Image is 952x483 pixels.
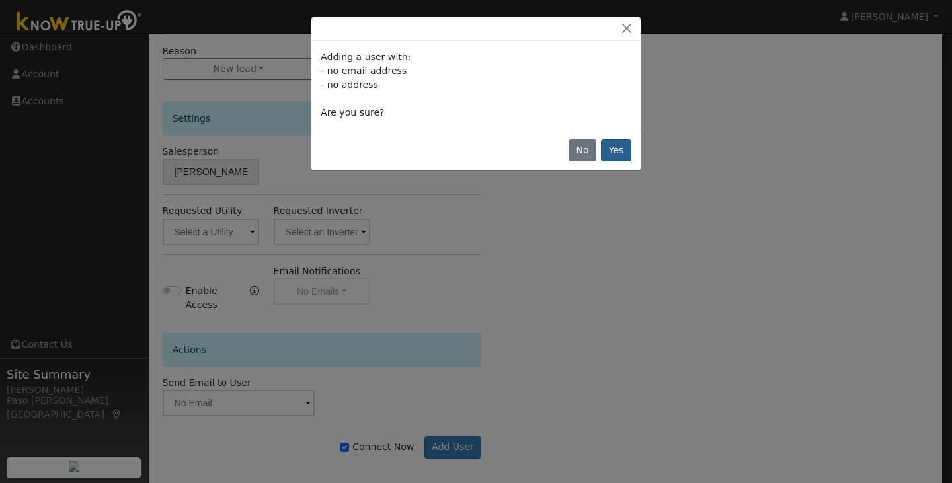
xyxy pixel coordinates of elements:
[321,52,411,62] span: Adding a user with:
[617,22,636,36] button: Close
[321,107,384,118] span: Are you sure?
[601,139,631,162] button: Yes
[321,79,378,90] span: - no address
[321,65,407,76] span: - no email address
[569,139,596,162] button: No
